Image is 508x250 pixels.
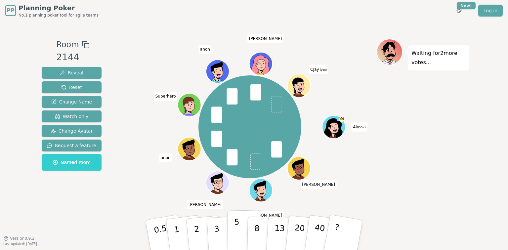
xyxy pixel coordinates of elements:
button: Change Name [42,96,102,108]
span: Request a feature [47,142,96,149]
span: (you) [319,68,327,71]
p: Waiting for 2 more votes... [411,49,466,67]
div: New! [457,2,476,9]
button: Request a feature [42,140,102,151]
span: Click to change your name [198,45,212,54]
span: Last updated: [DATE] [3,242,37,246]
button: Change Avatar [42,125,102,137]
span: Click to change your name [300,180,337,189]
span: Reset [61,84,82,91]
button: Click to change your avatar [288,75,310,97]
button: Version0.9.2 [3,236,35,241]
button: Named room [42,154,102,171]
div: 2144 [56,51,89,64]
span: Click to change your name [247,211,284,220]
span: Version 0.9.2 [10,236,35,241]
span: Click to change your name [247,34,284,43]
span: Change Name [51,99,92,105]
a: Log in [478,5,503,17]
span: Reveal [60,69,83,76]
span: Alyssa is the host [339,116,345,122]
span: Click to change your name [187,200,223,209]
button: Watch only [42,110,102,122]
span: Room [56,39,79,51]
a: PPPlanning PokerNo.1 planning poker tool for agile teams [5,3,99,18]
span: Click to change your name [309,64,328,74]
span: Click to change your name [351,122,367,132]
button: Reset [42,81,102,93]
span: Click to change your name [154,92,178,101]
button: Reveal [42,67,102,79]
span: PP [7,7,14,15]
span: Watch only [55,113,89,120]
span: Planning Poker [19,3,99,13]
span: Click to change your name [159,153,172,162]
span: Named room [53,159,91,166]
span: No.1 planning poker tool for agile teams [19,13,99,18]
span: Change Avatar [51,128,93,134]
button: New! [453,5,465,17]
